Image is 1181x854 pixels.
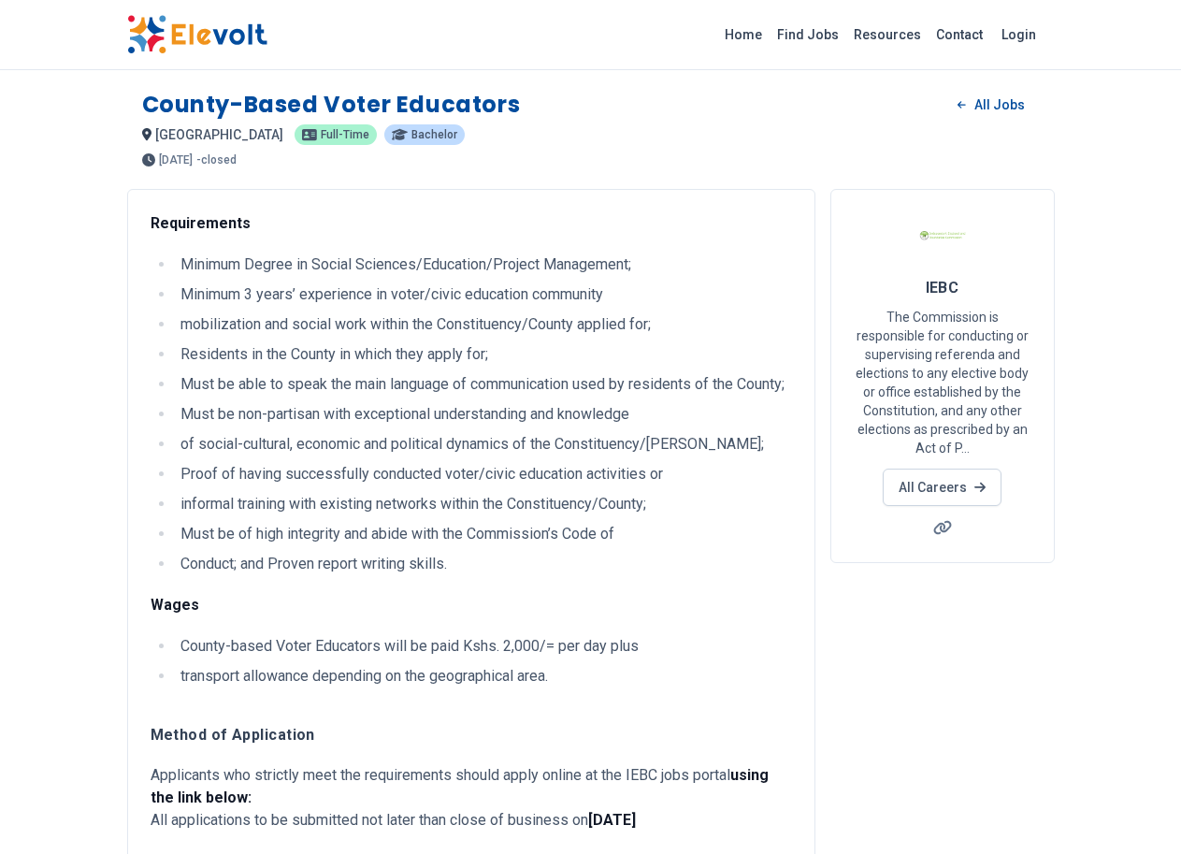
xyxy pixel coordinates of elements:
[175,665,792,688] li: transport allowance depending on the geographical area.
[919,212,966,259] img: IEBC
[175,433,792,456] li: of social-cultural, economic and political dynamics of the Constituency/[PERSON_NAME];
[155,127,283,142] span: [GEOGRAPHIC_DATA]
[926,279,959,297] span: IEBC
[929,20,990,50] a: Contact
[175,283,792,306] li: Minimum 3 years’ experience in voter/civic education community
[717,20,770,50] a: Home
[142,90,521,120] h1: County-Based Voter Educators
[175,373,792,396] li: Must be able to speak the main language of communication used by residents of the County;
[854,308,1031,457] p: The Commission is responsible for conducting or supervising referenda and elections to any electi...
[321,129,369,140] span: full-time
[175,253,792,276] li: Minimum Degree in Social Sciences/Education/Project Management;
[175,635,792,658] li: County-based Voter Educators will be paid Kshs. 2,000/= per day plus
[175,493,792,515] li: informal training with existing networks within the Constituency/County;
[196,154,237,166] p: - closed
[411,129,457,140] span: bachelor
[175,313,792,336] li: mobilization and social work within the Constituency/County applied for;
[588,811,636,829] strong: [DATE]
[151,726,315,744] strong: Method of Application
[175,523,792,545] li: Must be of high integrity and abide with the Commission’s Code of
[175,403,792,426] li: Must be non-partisan with exceptional understanding and knowledge
[175,343,792,366] li: Residents in the County in which they apply for;
[846,20,929,50] a: Resources
[175,463,792,485] li: Proof of having successfully conducted voter/civic education activities or
[127,15,267,54] img: Elevolt
[990,16,1047,53] a: Login
[943,91,1039,119] a: All Jobs
[159,154,193,166] span: [DATE]
[151,764,792,832] p: Applicants who strictly meet the requirements should apply online at the IEBC jobs portal All app...
[770,20,846,50] a: Find Jobs
[151,596,199,614] strong: Wages
[883,469,1001,506] a: All Careers
[175,553,792,575] li: Conduct; and Proven report writing skills.
[151,214,251,232] strong: Requirements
